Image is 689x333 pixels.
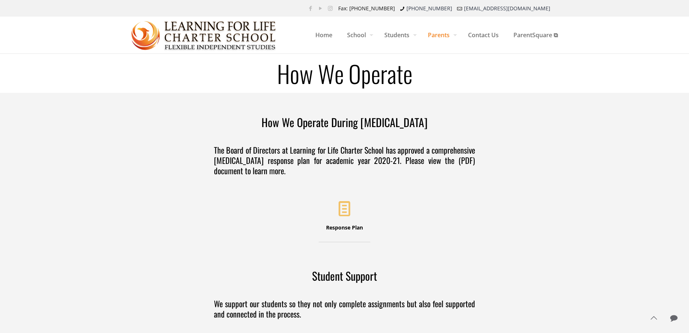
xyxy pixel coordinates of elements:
[420,24,461,46] span: Parents
[340,17,377,53] a: School
[326,224,363,231] span: Response Plan
[319,191,370,242] a: Response Plan
[399,5,406,12] i: phone
[340,24,377,46] span: School
[456,5,463,12] i: mail
[316,4,324,12] a: YouTube icon
[308,24,340,46] span: Home
[377,24,420,46] span: Students
[646,310,661,326] a: Back to top icon
[214,115,475,130] h3: How We Operate During [MEDICAL_DATA]
[307,4,314,12] a: Facebook icon
[308,17,340,53] a: Home
[464,5,550,12] a: [EMAIL_ADDRESS][DOMAIN_NAME]
[506,17,565,53] a: ParentSquare ⧉
[461,17,506,53] a: Contact Us
[120,62,569,85] h1: How We Operate
[420,17,461,53] a: Parents
[377,17,420,53] a: Students
[461,24,506,46] span: Contact Us
[214,145,475,176] h4: The Board of Directors at Learning for Life Charter School has approved a comprehensive [MEDICAL_...
[131,17,276,54] img: How We Operate
[214,298,475,319] h4: We support our students so they not only complete assignments but also feel supported and connect...
[326,4,334,12] a: Instagram icon
[506,24,565,46] span: ParentSquare ⧉
[214,269,475,283] h3: Student Support
[406,5,452,12] a: [PHONE_NUMBER]
[131,17,276,53] a: Learning for Life Charter School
